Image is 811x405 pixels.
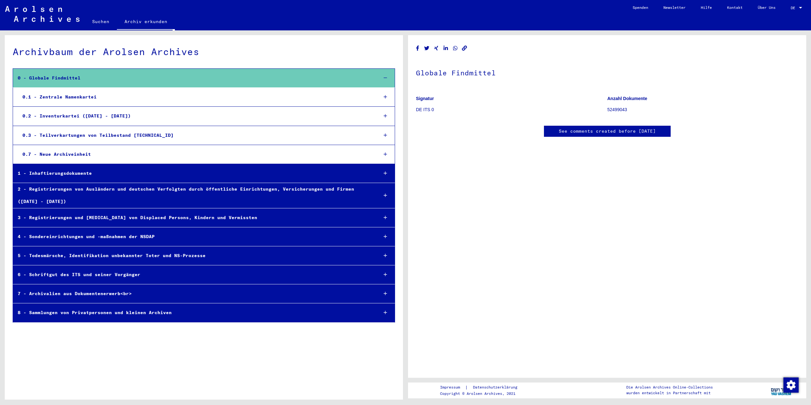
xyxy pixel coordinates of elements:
b: Anzahl Dokumente [607,96,647,101]
h1: Globale Findmittel [416,58,798,86]
p: wurden entwickelt in Partnerschaft mit [626,390,713,396]
div: 2 - Registrierungen von Ausländern und deutschen Verfolgten durch öffentliche Einrichtungen, Vers... [13,183,373,208]
div: 8 - Sammlungen von Privatpersonen und kleinen Archiven [13,307,373,319]
div: Archivbaum der Arolsen Archives [13,45,395,59]
img: Arolsen_neg.svg [5,6,80,22]
div: 0.7 - Neue Archiveinheit [18,148,373,161]
div: 5 - Todesmärsche, Identifikation unbekannter Toter und NS-Prozesse [13,250,373,262]
div: | [440,384,525,391]
a: Suchen [85,14,117,29]
b: Signatur [416,96,434,101]
p: DE ITS 0 [416,106,607,113]
div: 4 - Sondereinrichtungen und -maßnahmen der NSDAP [13,231,373,243]
button: Share on Facebook [414,44,421,52]
div: 0.3 - Teilverkartungen von Teilbestand [TECHNICAL_ID] [18,129,373,142]
button: Share on WhatsApp [452,44,459,52]
div: 0 - Globale Findmittel [13,72,373,84]
span: DE [791,6,798,10]
div: 0.2 - Inventurkartei ([DATE] - [DATE]) [18,110,373,122]
div: 6 - Schriftgut des ITS und seiner Vorgänger [13,269,373,281]
p: Copyright © Arolsen Archives, 2021 [440,391,525,396]
a: Archiv erkunden [117,14,175,30]
a: See comments created before [DATE] [559,128,656,135]
button: Share on LinkedIn [443,44,449,52]
button: Share on Xing [433,44,440,52]
div: 3 - Registrierungen und [MEDICAL_DATA] von Displaced Persons, Kindern und Vermissten [13,212,373,224]
img: yv_logo.png [769,382,793,398]
div: 7 - Archivalien aus Dokumentenerwerb<br> [13,288,373,300]
div: 1 - Inhaftierungsdokumente [13,167,373,180]
button: Share on Twitter [424,44,430,52]
div: 0.1 - Zentrale Namenkartei [18,91,373,103]
p: Die Arolsen Archives Online-Collections [626,384,713,390]
a: Impressum [440,384,465,391]
button: Copy link [461,44,468,52]
img: Zustimmung ändern [783,377,799,393]
a: Datenschutzerklärung [468,384,525,391]
p: 52499043 [607,106,798,113]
